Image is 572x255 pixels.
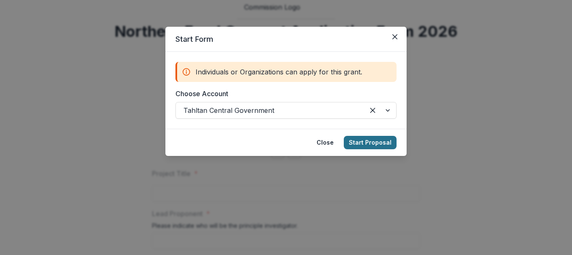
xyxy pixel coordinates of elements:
[175,89,392,99] label: Choose Account
[175,62,397,82] div: Individuals or Organizations can apply for this grant.
[388,30,402,43] button: Close
[366,104,379,117] div: Clear selected options
[165,27,407,52] header: Start Form
[312,136,339,149] button: Close
[344,136,397,149] button: Start Proposal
